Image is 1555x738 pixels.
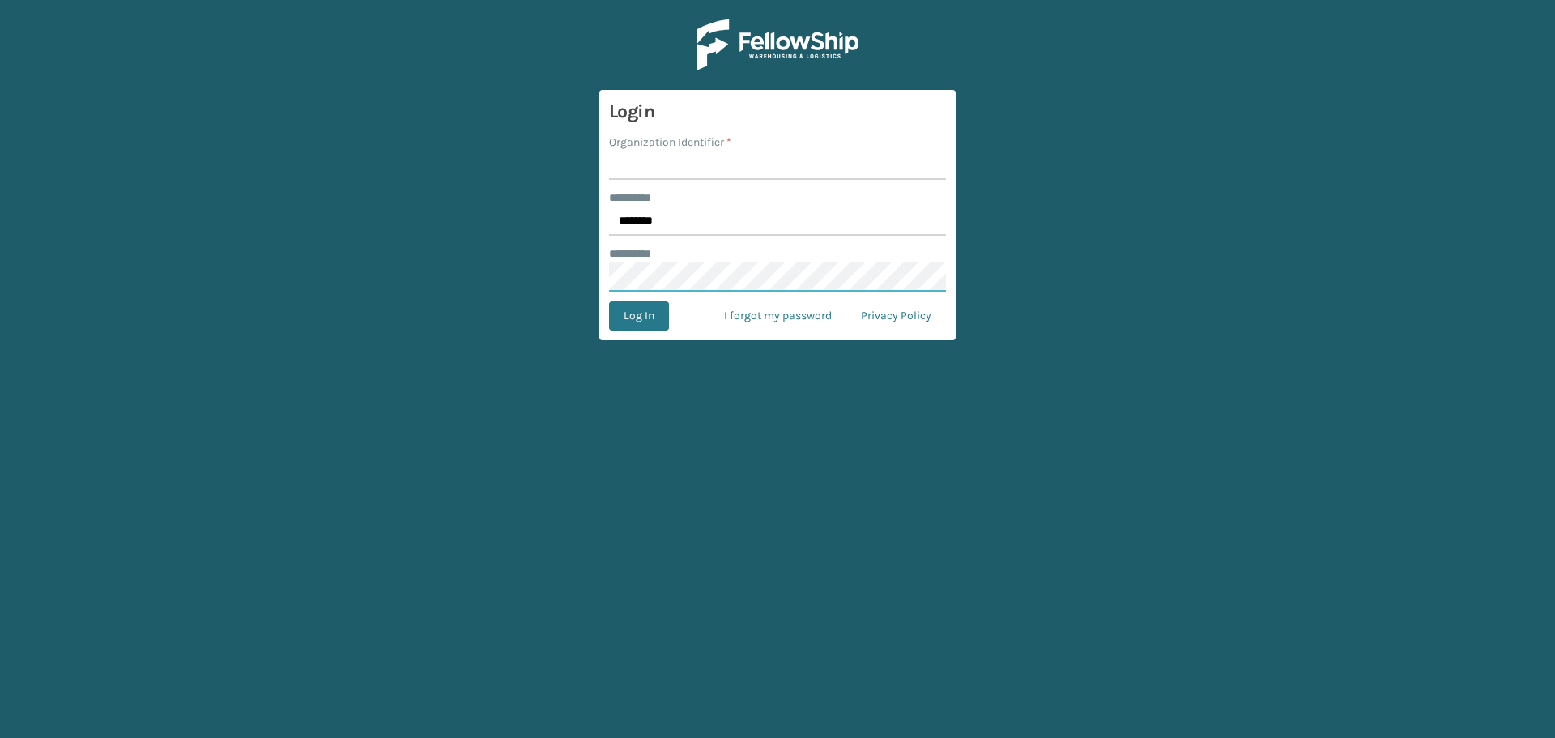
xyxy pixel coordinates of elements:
label: Organization Identifier [609,134,731,151]
img: Logo [697,19,858,70]
button: Log In [609,301,669,331]
a: I forgot my password [709,301,846,331]
a: Privacy Policy [846,301,946,331]
h3: Login [609,100,946,124]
